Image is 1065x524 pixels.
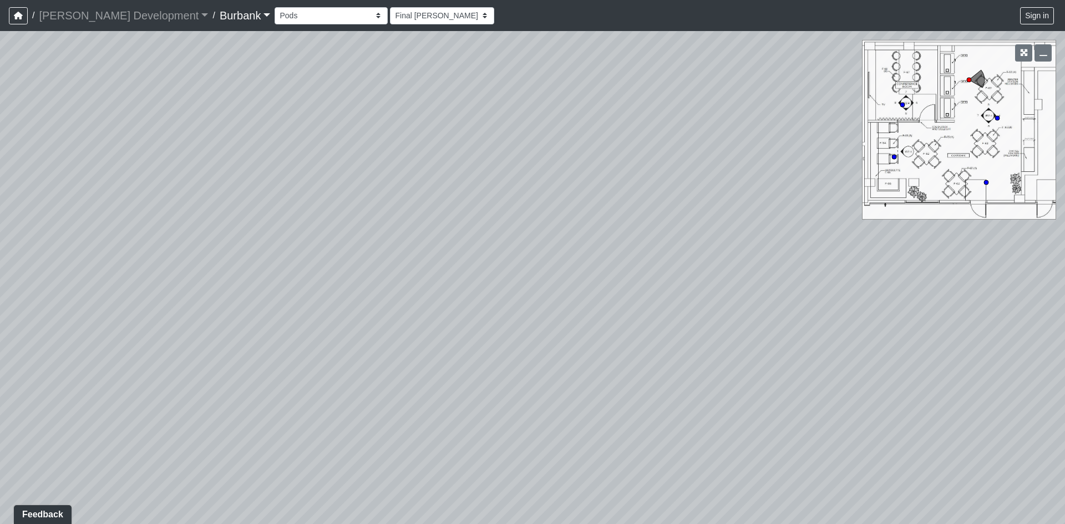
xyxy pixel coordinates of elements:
span: / [28,4,39,27]
iframe: Ybug feedback widget [8,502,74,524]
a: [PERSON_NAME] Development [39,4,208,27]
button: Sign in [1020,7,1054,24]
a: Burbank [220,4,271,27]
span: / [208,4,219,27]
